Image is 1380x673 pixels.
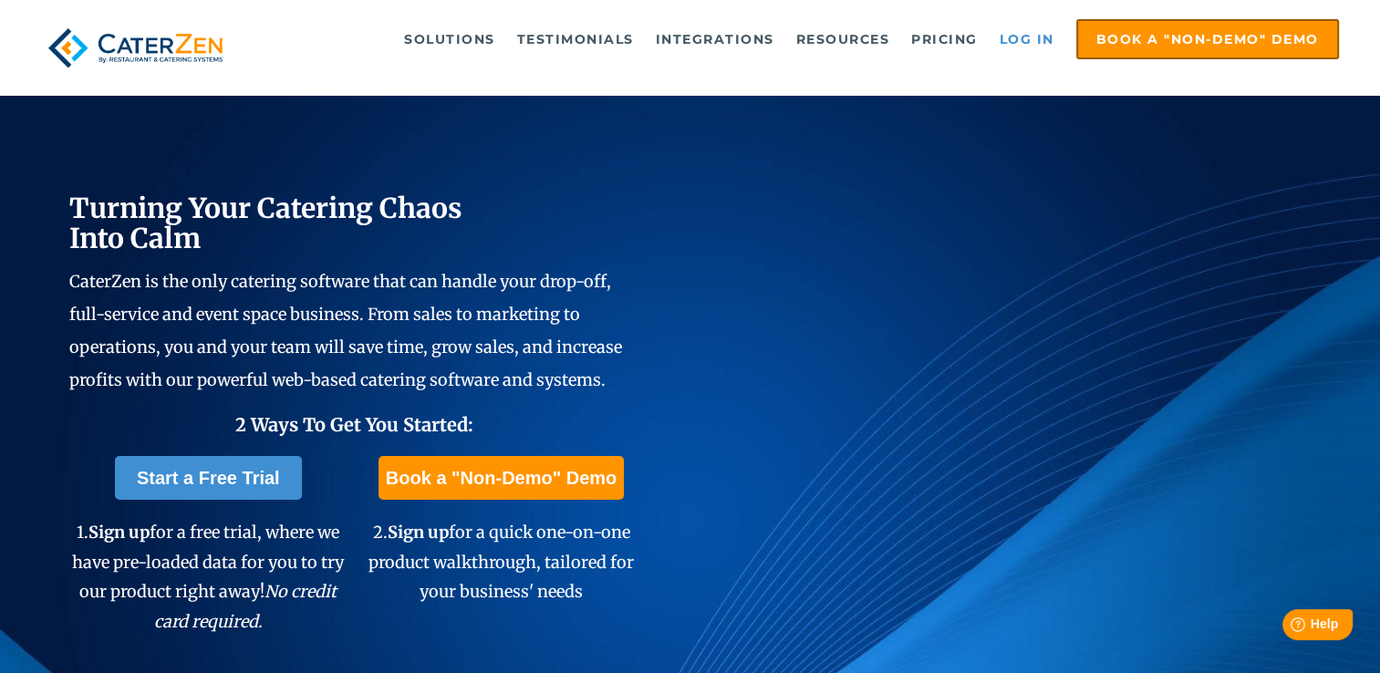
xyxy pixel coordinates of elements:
[88,522,150,543] span: Sign up
[69,191,462,255] span: Turning Your Catering Chaos Into Calm
[154,581,337,631] em: No credit card required.
[263,19,1338,59] div: Navigation Menu
[368,522,634,602] span: 2. for a quick one-on-one product walkthrough, tailored for your business' needs
[902,21,987,57] a: Pricing
[787,21,899,57] a: Resources
[991,21,1064,57] a: Log in
[395,21,504,57] a: Solutions
[508,21,643,57] a: Testimonials
[1076,19,1339,59] a: Book a "Non-Demo" Demo
[388,522,449,543] span: Sign up
[72,522,344,631] span: 1. for a free trial, where we have pre-loaded data for you to try our product right away!
[647,21,783,57] a: Integrations
[69,271,622,390] span: CaterZen is the only catering software that can handle your drop-off, full-service and event spac...
[1218,602,1360,653] iframe: Help widget launcher
[379,456,624,500] a: Book a "Non-Demo" Demo
[41,19,230,77] img: caterzen
[235,413,473,436] span: 2 Ways To Get You Started:
[115,456,302,500] a: Start a Free Trial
